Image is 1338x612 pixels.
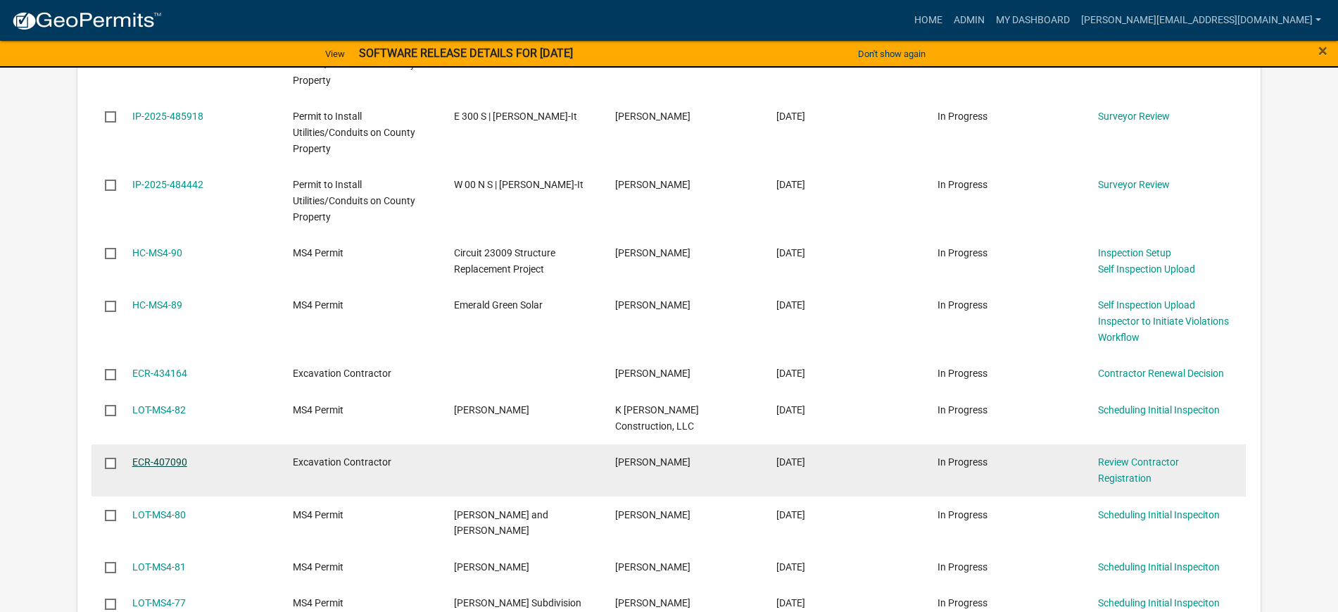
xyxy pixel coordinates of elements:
[1318,41,1327,61] span: ×
[909,7,948,34] a: Home
[132,509,186,520] a: LOT-MS4-80
[293,179,415,223] span: Permit to Install Utilities/Conduits on County Property
[1098,597,1220,608] a: Scheduling Initial Inspeciton
[938,404,987,416] span: In Progress
[293,247,343,258] span: MS4 Permit
[293,368,391,379] span: Excavation Contractor
[1098,299,1195,311] a: Self Inspection Upload
[1098,456,1179,484] a: Review Contractor Registration
[454,299,543,311] span: Emerald Green Solar
[776,299,805,311] span: 06/18/2025
[132,247,182,258] a: HC-MS4-90
[454,111,577,122] span: E 300 S | Berry-It
[615,404,699,432] span: K Graber Construction, LLC
[1098,111,1170,122] a: Surveyor Review
[615,597,690,608] span: Eli
[938,368,987,379] span: In Progress
[938,247,987,258] span: In Progress
[776,247,805,258] span: 07/22/2025
[1075,7,1327,34] a: [PERSON_NAME][EMAIL_ADDRESS][DOMAIN_NAME]
[615,561,690,573] span: Lynn Madden
[776,111,805,122] span: 09/30/2025
[615,509,690,520] span: Tyler Vincent
[293,509,343,520] span: MS4 Permit
[132,368,187,379] a: ECR-434164
[1098,316,1229,343] a: Inspector to Initiate Violations Workflow
[615,247,690,258] span: Olivia Speckman
[615,456,690,468] span: Tyler Vincent
[132,179,203,190] a: IP-2025-484442
[293,299,343,311] span: MS4 Permit
[938,597,987,608] span: In Progress
[615,179,690,190] span: Justin Suhre
[1098,179,1170,190] a: Surveyor Review
[1098,263,1195,275] a: Self Inspection Upload
[454,404,529,416] span: derek br
[293,42,415,86] span: Permit to Install Utilities/Conduits on County Property
[293,111,415,154] span: Permit to Install Utilities/Conduits on County Property
[938,299,987,311] span: In Progress
[454,179,583,190] span: W 00 N S | Berry-It
[852,42,931,65] button: Don't show again
[320,42,351,65] a: View
[776,561,805,573] span: 04/07/2025
[1098,247,1171,258] a: Inspection Setup
[132,111,203,122] a: IP-2025-485918
[132,561,186,573] a: LOT-MS4-81
[776,404,805,416] span: 04/25/2025
[776,597,805,608] span: 02/20/2025
[454,597,581,608] span: Elkins Subdivision
[293,597,343,608] span: MS4 Permit
[1318,42,1327,59] button: Close
[454,247,555,275] span: Circuit 23009 Structure Replacement Project
[948,7,990,34] a: Admin
[1098,368,1224,379] a: Contractor Renewal Decision
[293,561,343,573] span: MS4 Permit
[132,597,186,608] a: LOT-MS4-77
[938,179,987,190] span: In Progress
[132,299,182,311] a: HC-MS4-89
[615,368,690,379] span: Janet B Perez - NIPSCO
[359,46,573,60] strong: SOFTWARE RELEASE DETAILS FOR [DATE]
[454,509,548,537] span: Joel and Natalie Pugh
[938,111,987,122] span: In Progress
[1098,404,1220,416] a: Scheduling Initial Inspeciton
[454,561,529,573] span: Bowman
[1098,509,1220,520] a: Scheduling Initial Inspeciton
[938,561,987,573] span: In Progress
[776,456,805,468] span: 04/16/2025
[990,7,1075,34] a: My Dashboard
[938,509,987,520] span: In Progress
[615,299,690,311] span: Jordan Daniel
[776,179,805,190] span: 09/26/2025
[615,111,690,122] span: Justin Suhre
[938,456,987,468] span: In Progress
[293,456,391,468] span: Excavation Contractor
[1098,561,1220,573] a: Scheduling Initial Inspeciton
[293,404,343,416] span: MS4 Permit
[132,404,186,416] a: LOT-MS4-82
[776,509,805,520] span: 04/13/2025
[132,456,187,468] a: ECR-407090
[776,368,805,379] span: 06/11/2025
